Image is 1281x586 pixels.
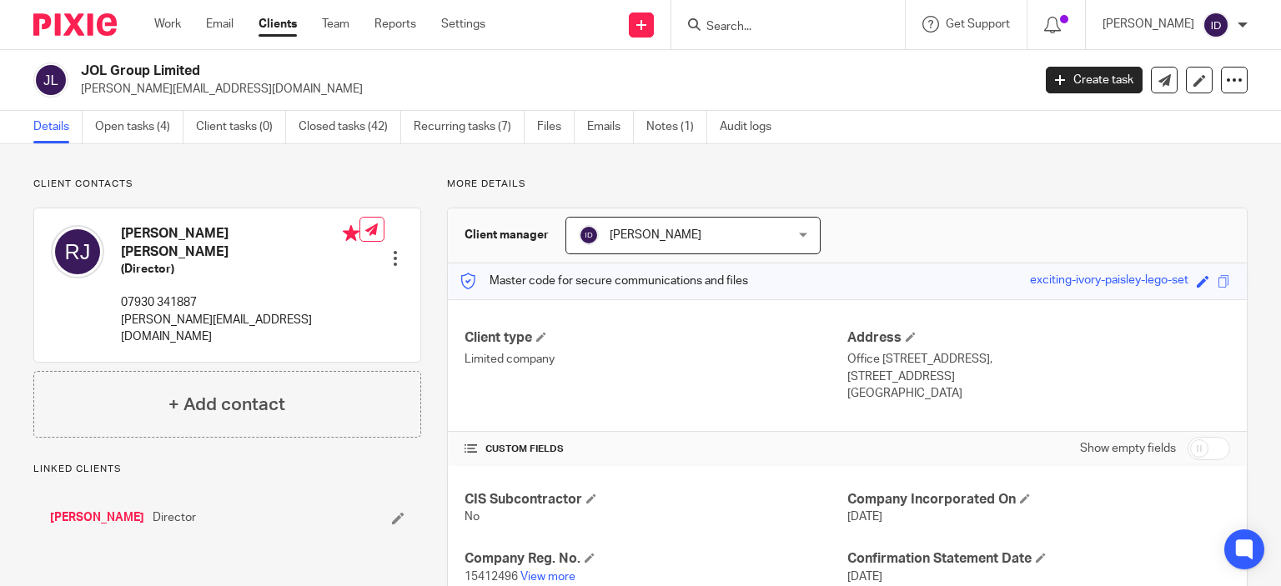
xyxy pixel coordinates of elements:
[50,509,144,526] a: [PERSON_NAME]
[343,225,359,242] i: Primary
[121,261,359,278] h5: (Director)
[33,178,421,191] p: Client contacts
[414,111,525,143] a: Recurring tasks (7)
[1103,16,1194,33] p: [PERSON_NAME]
[847,351,1230,368] p: Office [STREET_ADDRESS],
[465,443,847,456] h4: CUSTOM FIELDS
[460,273,748,289] p: Master code for secure communications and files
[847,511,882,523] span: [DATE]
[646,111,707,143] a: Notes (1)
[465,571,518,583] span: 15412496
[374,16,416,33] a: Reports
[51,225,104,278] img: svg%3E
[847,385,1230,402] p: [GEOGRAPHIC_DATA]
[465,550,847,568] h4: Company Reg. No.
[81,63,833,80] h2: JOL Group Limited
[196,111,286,143] a: Client tasks (0)
[847,368,1230,385] p: [STREET_ADDRESS]
[610,229,701,241] span: [PERSON_NAME]
[1030,272,1188,291] div: exciting-ivory-paisley-lego-set
[1046,67,1143,93] a: Create task
[847,571,882,583] span: [DATE]
[441,16,485,33] a: Settings
[1080,440,1176,457] label: Show empty fields
[579,225,599,245] img: svg%3E
[587,111,634,143] a: Emails
[1203,12,1229,38] img: svg%3E
[81,81,1021,98] p: [PERSON_NAME][EMAIL_ADDRESS][DOMAIN_NAME]
[520,571,575,583] a: View more
[33,463,421,476] p: Linked clients
[465,227,549,243] h3: Client manager
[121,294,359,311] p: 07930 341887
[447,178,1248,191] p: More details
[465,491,847,508] h4: CIS Subcontractor
[33,111,83,143] a: Details
[847,329,1230,347] h4: Address
[720,111,784,143] a: Audit logs
[121,225,359,261] h4: [PERSON_NAME] [PERSON_NAME]
[465,351,847,368] p: Limited company
[259,16,297,33] a: Clients
[537,111,575,143] a: Files
[153,509,196,526] span: Director
[465,511,480,523] span: No
[299,111,401,143] a: Closed tasks (42)
[33,13,117,36] img: Pixie
[705,20,855,35] input: Search
[322,16,349,33] a: Team
[206,16,234,33] a: Email
[847,491,1230,508] h4: Company Incorporated On
[154,16,181,33] a: Work
[33,63,68,98] img: svg%3E
[946,18,1010,30] span: Get Support
[847,550,1230,568] h4: Confirmation Statement Date
[168,392,285,418] h4: + Add contact
[95,111,183,143] a: Open tasks (4)
[121,312,359,346] p: [PERSON_NAME][EMAIL_ADDRESS][DOMAIN_NAME]
[465,329,847,347] h4: Client type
